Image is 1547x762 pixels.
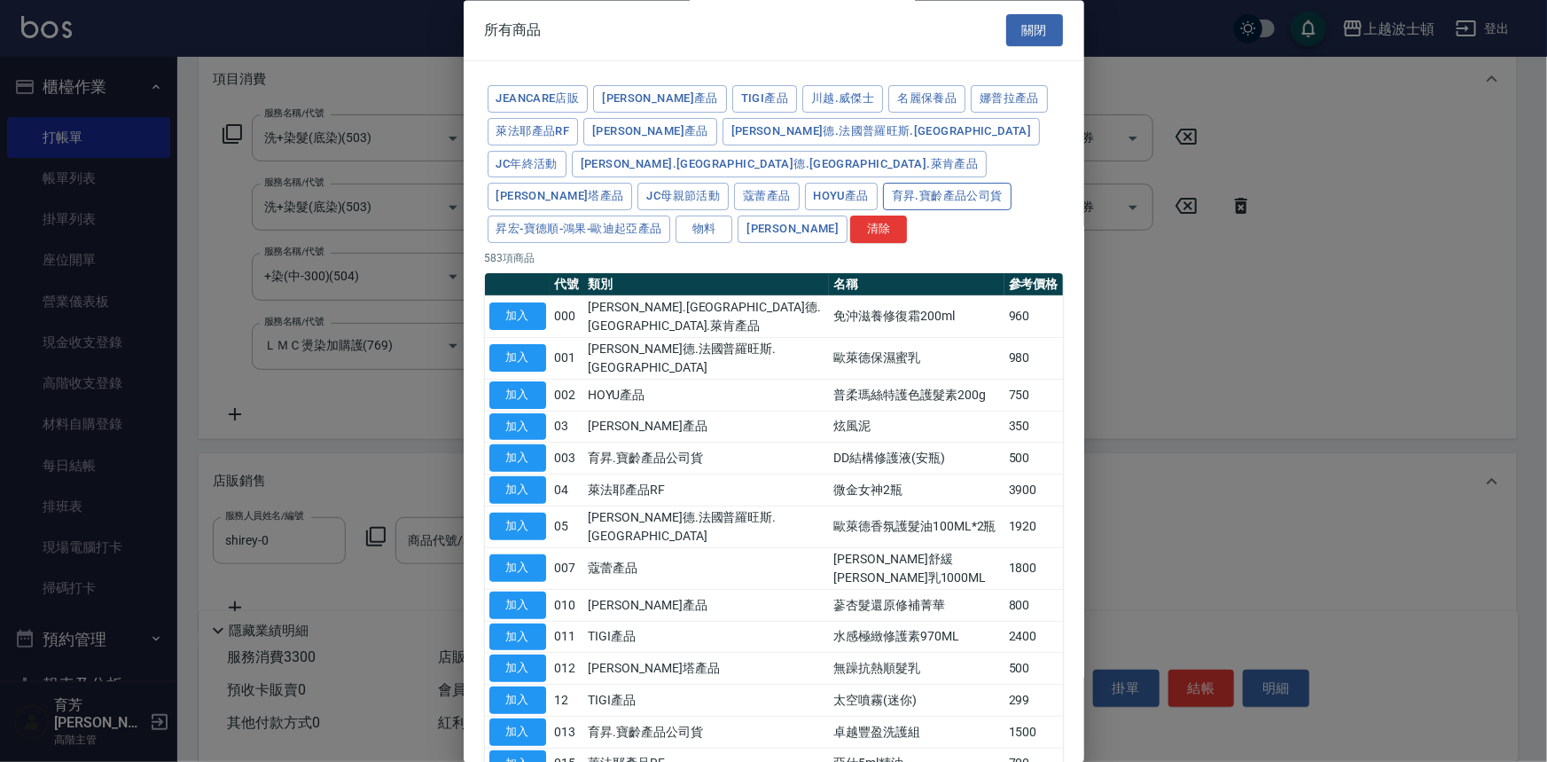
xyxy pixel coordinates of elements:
[583,475,829,507] td: 萊法耶產品RF
[583,412,829,444] td: [PERSON_NAME]產品
[723,118,1041,145] button: [PERSON_NAME]德.法國普羅旺斯.[GEOGRAPHIC_DATA]
[1004,443,1063,475] td: 500
[1004,380,1063,412] td: 750
[1004,412,1063,444] td: 350
[583,717,829,749] td: 育昇.寶齡產品公司貨
[1004,475,1063,507] td: 3900
[829,296,1004,338] td: 免沖滋養修復霜200ml
[1004,685,1063,717] td: 299
[829,590,1004,622] td: 蔘杏髮還原修補菁華
[971,86,1048,114] button: 娜普拉產品
[829,507,1004,548] td: 歐萊德香氛護髮油100ML*2瓶
[1006,14,1063,47] button: 關閉
[551,717,584,749] td: 013
[551,380,584,412] td: 002
[850,216,907,244] button: 清除
[1004,590,1063,622] td: 800
[488,151,566,178] button: JC年終活動
[829,443,1004,475] td: DD結構修護液(安瓶)
[583,296,829,338] td: [PERSON_NAME].[GEOGRAPHIC_DATA]德.[GEOGRAPHIC_DATA].萊肯產品
[732,86,797,114] button: TIGI產品
[802,86,883,114] button: 川越.威傑士
[489,345,546,373] button: 加入
[572,151,987,178] button: [PERSON_NAME].[GEOGRAPHIC_DATA]德.[GEOGRAPHIC_DATA].萊肯產品
[583,685,829,717] td: TIGI產品
[551,653,584,685] td: 012
[883,184,1012,211] button: 育昇.寶齡產品公司貨
[888,86,965,114] button: 名麗保養品
[829,548,1004,590] td: [PERSON_NAME]舒緩[PERSON_NAME]乳1000ML
[489,303,546,331] button: 加入
[551,296,584,338] td: 000
[583,273,829,296] th: 類別
[593,86,727,114] button: [PERSON_NAME]產品
[829,273,1004,296] th: 名稱
[583,622,829,654] td: TIGI產品
[583,548,829,590] td: 蔻蕾產品
[489,413,546,441] button: 加入
[551,622,584,654] td: 011
[489,624,546,651] button: 加入
[551,685,584,717] td: 12
[1004,507,1063,548] td: 1920
[485,21,542,39] span: 所有商品
[489,445,546,473] button: 加入
[583,507,829,548] td: [PERSON_NAME]德.法國普羅旺斯.[GEOGRAPHIC_DATA]
[583,590,829,622] td: [PERSON_NAME]產品
[551,548,584,590] td: 007
[489,555,546,583] button: 加入
[829,622,1004,654] td: 水感極緻修護素970ML
[583,380,829,412] td: HOYU產品
[488,184,633,211] button: [PERSON_NAME]塔產品
[829,717,1004,749] td: 卓越豐盈洗護組
[489,477,546,505] button: 加入
[488,216,671,244] button: 昇宏-寶德順-鴻果-歐迪起亞產品
[829,653,1004,685] td: 無躁抗熱順髮乳
[551,443,584,475] td: 003
[1004,653,1063,685] td: 500
[1004,548,1063,590] td: 1800
[488,86,589,114] button: JeanCare店販
[489,514,546,541] button: 加入
[738,216,848,244] button: [PERSON_NAME]
[1004,296,1063,338] td: 960
[551,338,584,380] td: 001
[551,475,584,507] td: 04
[583,653,829,685] td: [PERSON_NAME]塔產品
[551,590,584,622] td: 010
[805,184,878,211] button: HOYU產品
[551,412,584,444] td: 03
[1004,273,1063,296] th: 參考價格
[489,687,546,715] button: 加入
[1004,622,1063,654] td: 2400
[829,412,1004,444] td: 炫風泥
[1004,338,1063,380] td: 980
[829,475,1004,507] td: 微金女神2瓶
[829,685,1004,717] td: 太空噴霧(迷你)
[829,338,1004,380] td: 歐萊德保濕蜜乳
[488,118,579,145] button: 萊法耶產品RF
[489,592,546,619] button: 加入
[829,380,1004,412] td: 普柔瑪絲特護色護髮素200g
[489,719,546,746] button: 加入
[489,381,546,409] button: 加入
[583,118,717,145] button: [PERSON_NAME]產品
[637,184,729,211] button: JC母親節活動
[1004,717,1063,749] td: 1500
[551,273,584,296] th: 代號
[676,216,732,244] button: 物料
[489,656,546,683] button: 加入
[551,507,584,548] td: 05
[485,250,1063,266] p: 583 項商品
[734,184,800,211] button: 蔻蕾產品
[583,338,829,380] td: [PERSON_NAME]德.法國普羅旺斯.[GEOGRAPHIC_DATA]
[583,443,829,475] td: 育昇.寶齡產品公司貨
